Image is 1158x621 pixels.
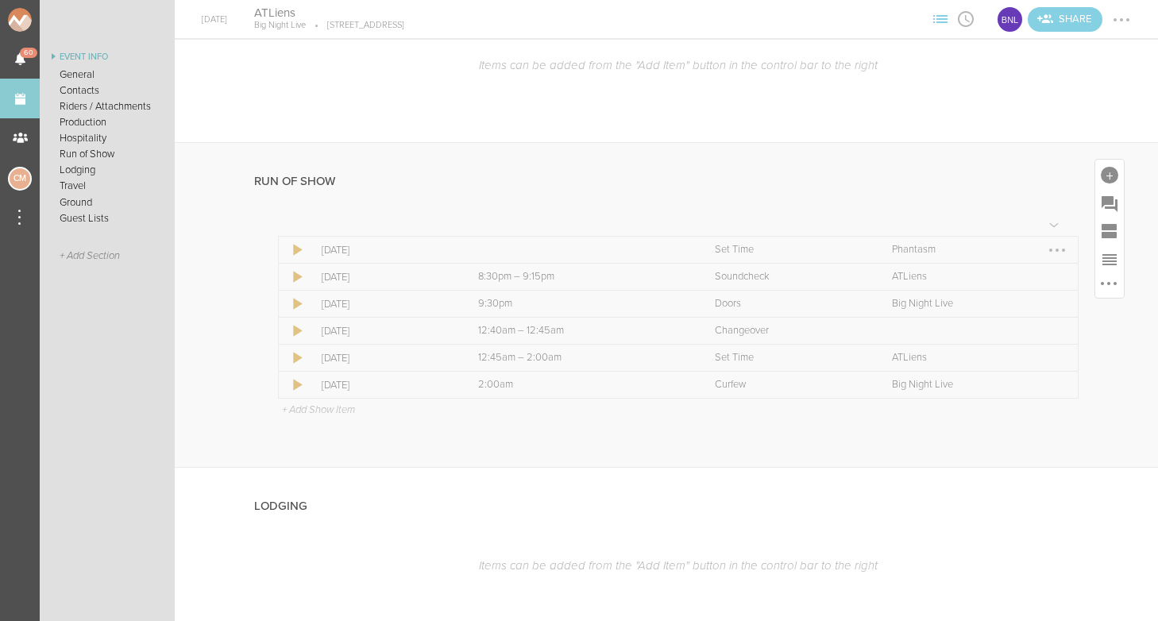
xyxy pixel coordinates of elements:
[892,298,1046,310] p: Big Night Live
[715,352,856,364] p: Set Time
[254,175,335,188] h4: Run of Show
[996,6,1024,33] div: BNL
[478,298,681,310] p: 9:30pm
[1028,7,1102,32] a: Invite teams to the Event
[478,325,681,337] p: 12:40am – 12:45am
[1095,274,1124,298] div: More Options
[478,379,681,391] p: 2:00am
[322,271,443,283] p: [DATE]
[892,271,1046,283] p: ATLiens
[40,98,175,114] a: Riders / Attachments
[1095,245,1124,274] div: Reorder Items in this Section
[1028,7,1102,32] div: Share
[928,13,953,23] span: View Sections
[254,6,404,21] h4: ATLiens
[40,146,175,162] a: Run of Show
[715,271,856,283] p: Soundcheck
[715,244,856,256] p: Set Time
[892,352,1046,364] p: ATLiens
[306,20,404,31] p: [STREET_ADDRESS]
[40,130,175,146] a: Hospitality
[278,558,1079,573] p: Items can be added from the "Add Item" button in the control bar to the right
[254,20,306,31] p: Big Night Live
[478,271,681,283] p: 8:30pm – 9:15pm
[996,6,1024,33] div: Big Night Live
[40,178,175,194] a: Travel
[40,162,175,178] a: Lodging
[715,379,856,391] p: Curfew
[598,51,735,61] p: ShowScheduleItem was added!
[892,379,1046,391] p: Big Night Live
[40,195,175,210] a: Ground
[322,325,443,337] p: [DATE]
[40,48,175,67] a: Event Info
[40,83,175,98] a: Contacts
[322,244,443,256] p: [DATE]
[40,67,175,83] a: General
[1095,217,1124,245] div: Add Section
[322,298,443,310] p: [DATE]
[40,210,175,226] a: Guest Lists
[715,298,856,310] p: Doors
[254,499,307,513] h4: Lodging
[8,167,32,191] div: Charlie McGinley
[953,13,979,23] span: View Itinerary
[322,379,443,391] p: [DATE]
[478,352,681,364] p: 12:45am – 2:00am
[715,325,856,337] p: Changeover
[60,250,120,262] span: + Add Section
[40,114,175,130] a: Production
[1095,160,1124,188] div: Add Item
[322,352,443,364] p: [DATE]
[282,403,355,416] p: + Add Show Item
[20,48,37,58] span: 60
[8,8,98,32] img: NOMAD
[1095,188,1124,217] div: Add Prompt
[892,244,1046,256] p: Phantasm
